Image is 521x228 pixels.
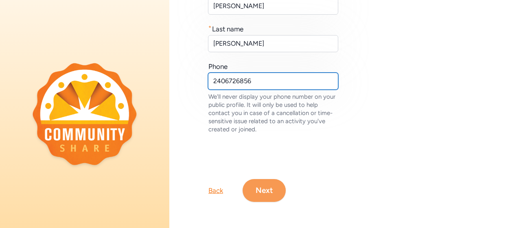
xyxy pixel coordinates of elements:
img: logo [33,63,137,165]
button: Next [243,179,286,202]
div: Last name [212,24,243,34]
input: (000) 000-0000 [208,73,338,90]
div: Phone [208,62,228,71]
div: Back [208,186,223,195]
div: We'll never display your phone number on your public profile. It will only be used to help contac... [208,93,339,133]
